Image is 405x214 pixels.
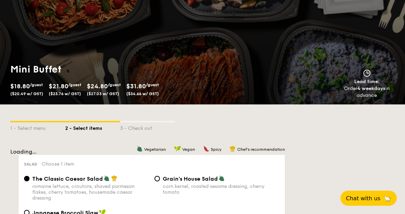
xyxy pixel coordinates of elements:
[87,82,108,90] span: $24.80
[120,122,175,132] div: 3 - Check out
[10,148,395,155] div: Loading...
[49,91,81,96] span: ($23.76 w/ GST)
[154,176,160,181] input: Grain's House Saladcorn kernel, roasted sesame dressing, cherry tomato
[219,175,225,181] img: icon-vegetarian.fe4039eb.svg
[237,147,285,152] span: Chef's recommendation
[49,82,68,90] span: $21.80
[230,146,236,152] img: icon-chef-hat.a58ddaea.svg
[65,122,120,132] div: 2 - Select items
[30,82,43,87] span: /guest
[163,176,218,182] span: Grain's House Salad
[354,79,380,85] span: Lead time:
[163,183,279,195] div: corn kernel, roasted sesame dressing, cherry tomato
[68,82,81,87] span: /guest
[10,82,30,90] span: $18.80
[211,147,221,152] span: Spicy
[32,176,103,182] span: The Classic Caesar Salad
[146,82,159,87] span: /guest
[10,122,65,132] div: 1 - Select menu
[126,91,159,96] span: ($34.66 w/ GST)
[362,69,372,77] img: icon-clock.2db775ea.svg
[336,85,397,99] div: Order in advance
[203,146,209,152] img: icon-spicy.37a8142b.svg
[104,175,110,181] img: icon-vegetarian.fe4039eb.svg
[24,176,30,181] input: The Classic Caesar Saladromaine lettuce, croutons, shaved parmesan flakes, cherry tomatoes, house...
[32,183,149,201] div: romaine lettuce, croutons, shaved parmesan flakes, cherry tomatoes, housemade caesar dressing
[10,63,200,76] h1: Mini Buffet
[10,91,43,96] span: ($20.49 w/ GST)
[383,194,391,202] span: 🦙
[42,161,74,167] span: Choose 1 item
[144,147,166,152] span: Vegetarian
[111,175,117,181] img: icon-chef-hat.a58ddaea.svg
[346,195,380,202] span: Chat with us
[357,86,385,91] strong: 4 weekdays
[340,191,397,206] button: Chat with us🦙
[182,147,195,152] span: Vegan
[87,91,119,96] span: ($27.03 w/ GST)
[126,82,146,90] span: $31.80
[108,82,121,87] span: /guest
[24,162,37,167] span: Salad
[137,146,143,152] img: icon-vegetarian.fe4039eb.svg
[174,146,181,152] img: icon-vegan.f8ff3823.svg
